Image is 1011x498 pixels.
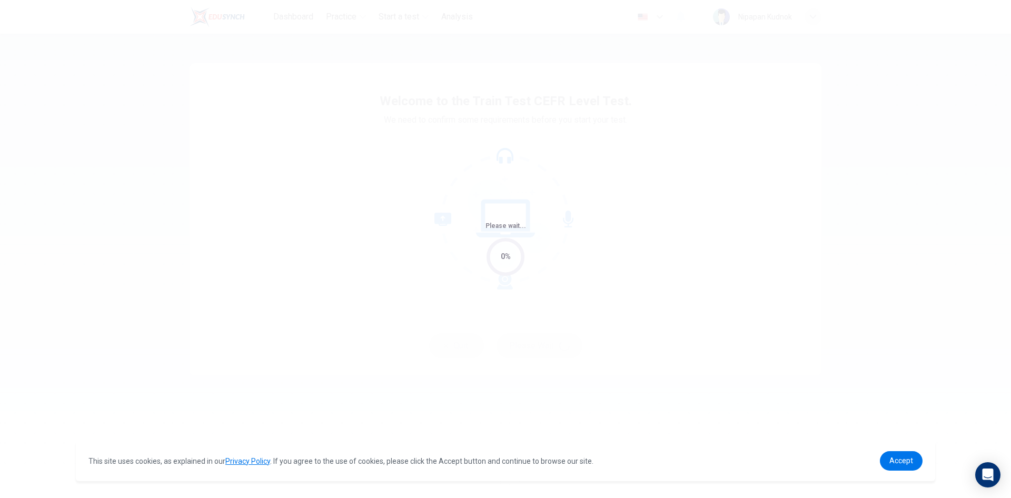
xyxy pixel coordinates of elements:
[76,441,935,481] div: cookieconsent
[975,462,1000,487] div: Open Intercom Messenger
[889,456,913,465] span: Accept
[501,251,511,263] div: 0%
[88,457,593,465] span: This site uses cookies, as explained in our . If you agree to the use of cookies, please click th...
[225,457,270,465] a: Privacy Policy
[880,451,923,471] a: dismiss cookie message
[485,222,526,230] span: Please wait...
